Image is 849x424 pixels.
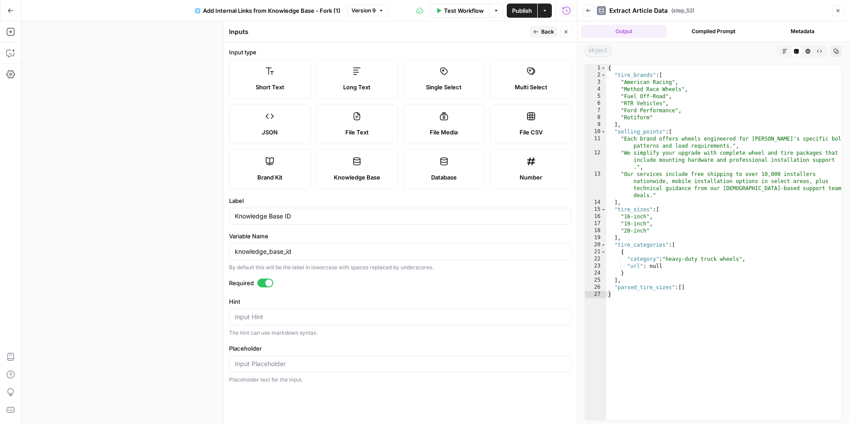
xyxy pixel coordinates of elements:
[585,114,606,121] div: 8
[229,27,527,36] div: Inputs
[585,234,606,241] div: 19
[585,291,606,298] div: 27
[229,376,572,384] div: Placeholder text for the input.
[334,173,380,182] span: Knowledge Base
[530,26,558,38] button: Back
[760,25,845,38] button: Metadata
[585,227,606,234] div: 18
[670,25,756,38] button: Compiled Prompt
[343,83,371,92] span: Long Text
[229,297,572,306] label: Hint
[585,171,606,199] div: 13
[235,359,566,368] input: Input Placeholder
[235,212,566,221] input: Input Label
[585,107,606,114] div: 7
[601,72,606,79] span: Toggle code folding, rows 2 through 9
[585,72,606,79] div: 2
[585,149,606,171] div: 12
[585,241,606,248] div: 20
[601,248,606,256] span: Toggle code folding, rows 21 through 24
[671,7,694,15] span: ( step_52 )
[229,264,572,271] div: By default this will be the label in lowercase with spaces replaced by underscores.
[257,173,283,182] span: Brand Kit
[190,4,346,18] button: Add Internal Links from Knowledge Base - Fork (1)
[585,248,606,256] div: 21
[235,247,566,256] input: knowledge_base_id
[601,128,606,135] span: Toggle code folding, rows 10 through 14
[229,329,572,337] div: The hint can use markdown syntax.
[585,128,606,135] div: 10
[256,83,284,92] span: Short Text
[229,279,572,287] label: Required
[430,4,489,18] button: Test Workflow
[520,128,543,137] span: File CSV
[444,6,484,15] span: Test Workflow
[585,100,606,107] div: 6
[585,135,606,149] div: 11
[585,220,606,227] div: 17
[426,83,462,92] span: Single Select
[507,4,537,18] button: Publish
[585,121,606,128] div: 9
[515,83,547,92] span: Multi Select
[520,173,542,182] span: Number
[229,344,572,353] label: Placeholder
[585,65,606,72] div: 1
[541,28,554,36] span: Back
[609,6,668,15] span: Extract Article Data
[348,5,388,16] button: Version 9
[352,7,376,15] span: Version 9
[585,277,606,284] div: 25
[601,65,606,72] span: Toggle code folding, rows 1 through 27
[229,48,572,57] label: Input type
[601,206,606,213] span: Toggle code folding, rows 15 through 19
[585,270,606,277] div: 24
[585,93,606,100] div: 5
[430,128,458,137] span: File Media
[585,86,606,93] div: 4
[585,199,606,206] div: 14
[585,206,606,213] div: 15
[431,173,457,182] span: Database
[585,284,606,291] div: 26
[585,213,606,220] div: 16
[512,6,532,15] span: Publish
[585,263,606,270] div: 23
[262,128,278,137] span: JSON
[585,46,612,57] span: object
[345,128,369,137] span: File Text
[585,256,606,263] div: 22
[585,79,606,86] div: 3
[203,6,340,15] span: Add Internal Links from Knowledge Base - Fork (1)
[229,232,572,241] label: Variable Name
[601,241,606,248] span: Toggle code folding, rows 20 through 25
[581,25,667,38] button: Output
[229,196,572,205] label: Label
